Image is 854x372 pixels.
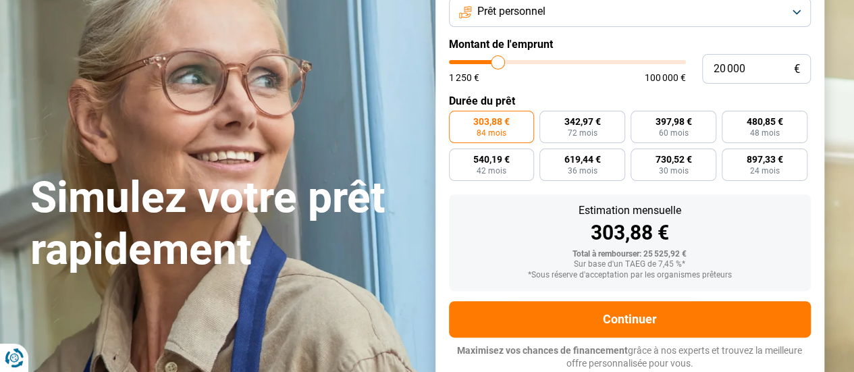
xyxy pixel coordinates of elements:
[794,63,800,75] span: €
[449,301,811,338] button: Continuer
[460,271,800,280] div: *Sous réserve d'acceptation par les organismes prêteurs
[750,167,780,175] span: 24 mois
[659,167,689,175] span: 30 mois
[568,129,597,137] span: 72 mois
[477,167,506,175] span: 42 mois
[460,205,800,216] div: Estimation mensuelle
[457,345,628,356] span: Maximisez vos chances de financement
[477,4,545,19] span: Prêt personnel
[449,38,811,51] label: Montant de l'emprunt
[750,129,780,137] span: 48 mois
[645,73,686,82] span: 100 000 €
[449,73,479,82] span: 1 250 €
[564,155,601,164] span: 619,44 €
[656,155,692,164] span: 730,52 €
[477,129,506,137] span: 84 mois
[473,155,510,164] span: 540,19 €
[747,117,783,126] span: 480,85 €
[564,117,601,126] span: 342,97 €
[473,117,510,126] span: 303,88 €
[449,95,811,107] label: Durée du prêt
[30,172,419,276] h1: Simulez votre prêt rapidement
[460,260,800,269] div: Sur base d'un TAEG de 7,45 %*
[747,155,783,164] span: 897,33 €
[449,344,811,371] p: grâce à nos experts et trouvez la meilleure offre personnalisée pour vous.
[656,117,692,126] span: 397,98 €
[460,223,800,243] div: 303,88 €
[659,129,689,137] span: 60 mois
[460,250,800,259] div: Total à rembourser: 25 525,92 €
[568,167,597,175] span: 36 mois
